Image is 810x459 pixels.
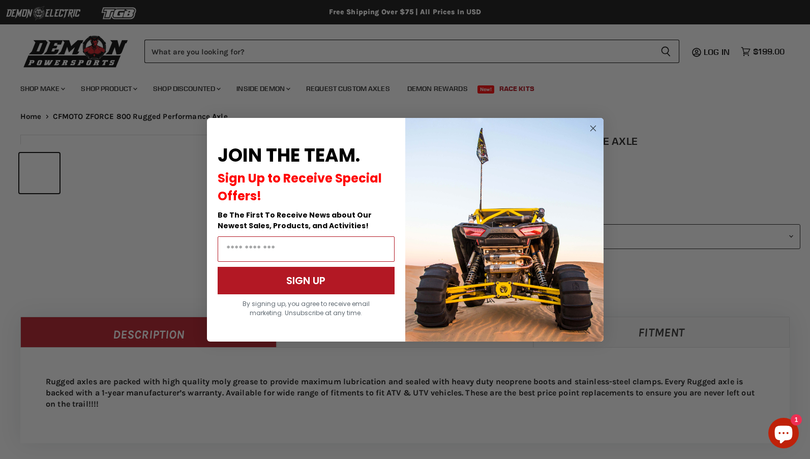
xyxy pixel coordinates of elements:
[218,267,395,294] button: SIGN UP
[218,170,382,204] span: Sign Up to Receive Special Offers!
[218,236,395,262] input: Email Address
[218,210,372,231] span: Be The First To Receive News about Our Newest Sales, Products, and Activities!
[405,118,604,342] img: a9095488-b6e7-41ba-879d-588abfab540b.jpeg
[587,122,599,135] button: Close dialog
[765,418,802,451] inbox-online-store-chat: Shopify online store chat
[218,142,360,168] span: JOIN THE TEAM.
[243,299,370,317] span: By signing up, you agree to receive email marketing. Unsubscribe at any time.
